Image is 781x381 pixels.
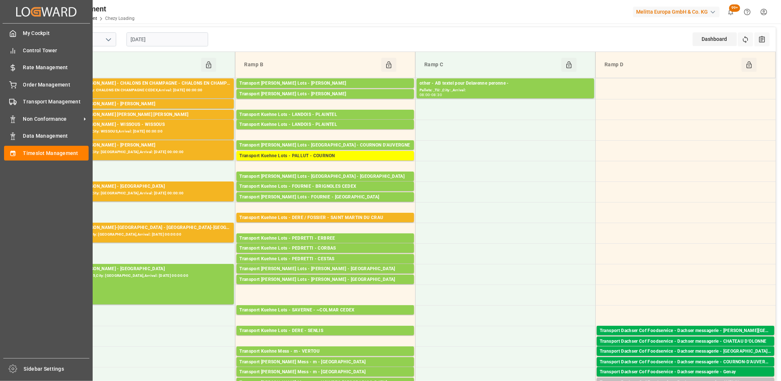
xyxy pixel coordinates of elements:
[239,327,411,335] div: Transport Kuehne Lots - DERE - SENLIS
[59,119,231,125] div: Pallets: 1,TU: 54,City: [PERSON_NAME] [PERSON_NAME],Arrival: [DATE] 00:00:00
[239,190,411,197] div: Pallets: 3,TU: 56,City: BRIGNOLES CEDEX,Arrival: [DATE] 00:00:00
[239,214,411,222] div: Transport Kuehne Lots - DERE / FOSSIER - SAINT MARTIN DU CRAU
[239,283,411,290] div: Pallets: ,TU: 116,City: [GEOGRAPHIC_DATA],Arrival: [DATE] 00:00:00
[23,98,89,106] span: Transport Management
[431,93,442,96] div: 08:30
[239,121,411,128] div: Transport Kuehne Lots - LANDOIS - PLAINTEL
[59,87,231,94] div: Pallets: ,TU: 18,City: CHALONS EN CHAMPAGNE CEDEX,Arrival: [DATE] 00:00:00
[23,64,89,71] span: Rate Management
[103,34,114,45] button: open menu
[59,128,231,135] div: Pallets: 16,TU: 96,City: WISSOUS,Arrival: [DATE] 00:00:00
[600,327,771,335] div: Transport Dachser Cof Foodservice - Dachser messagerie - [PERSON_NAME][GEOGRAPHIC_DATA][PERSON_NAME]
[239,255,411,263] div: Transport Kuehne Lots - PEDRETTI - CESTAS
[600,368,771,376] div: Transport Dachser Cof Foodservice - Dachser messagerie - Genay
[600,345,771,352] div: Pallets: ,TU: 73,City: [GEOGRAPHIC_DATA],Arrival: [DATE] 00:00:00
[739,4,756,20] button: Help Center
[420,87,591,94] div: Pallets: ,TU: ,City: ,Arrival:
[59,265,231,273] div: Transport [PERSON_NAME] - [GEOGRAPHIC_DATA]
[239,180,411,187] div: Pallets: 3,TU: 421,City: [GEOGRAPHIC_DATA],Arrival: [DATE] 00:00:00
[239,80,411,87] div: Transport [PERSON_NAME] Lots - [PERSON_NAME]
[600,338,771,345] div: Transport Dachser Cof Foodservice - Dachser messagerie - CHATEAU D'OLONNE
[239,263,411,269] div: Pallets: ,TU: 76,City: CESTAS,Arrival: [DATE] 00:00:00
[239,87,411,94] div: Pallets: 2,TU: 881,City: [GEOGRAPHIC_DATA],Arrival: [DATE] 00:00:00
[239,119,411,125] div: Pallets: 3,TU: 272,City: [GEOGRAPHIC_DATA],Arrival: [DATE] 00:00:00
[23,149,89,157] span: Timeslot Management
[61,58,201,72] div: Ramp A
[239,152,411,160] div: Transport Kuehne Lots - PALLUT - COURNON
[600,355,771,361] div: Pallets: ,TU: 141,City: [GEOGRAPHIC_DATA] - [GEOGRAPHIC_DATA],Arrival: [DATE] 00:00:00
[239,307,411,314] div: Transport Kuehne Lots - SAVERNE - ~COLMAR CEDEX
[602,58,742,72] div: Ramp D
[4,146,89,160] a: Timeslot Management
[23,81,89,89] span: Order Management
[239,359,411,366] div: Transport [PERSON_NAME] Mess - m - [GEOGRAPHIC_DATA]
[239,111,411,119] div: Transport Kuehne Lots - LANDOIS - PLAINTEL
[239,149,411,155] div: Pallets: 1,TU: 126,City: COURNON D'AUVERGNE,Arrival: [DATE] 00:00:00
[430,93,431,96] div: -
[239,128,411,135] div: Pallets: 4,TU: 249,City: [GEOGRAPHIC_DATA],Arrival: [DATE] 00:00:00
[239,355,411,361] div: Pallets: ,TU: 87,City: VERTOU,Arrival: [DATE] 00:00:00
[59,273,231,279] div: Pallets: 28,TU: 2055,City: [GEOGRAPHIC_DATA],Arrival: [DATE] 00:00:00
[24,365,90,373] span: Sidebar Settings
[239,366,411,372] div: Pallets: 1,TU: ,City: [GEOGRAPHIC_DATA],Arrival: [DATE] 00:00:00
[4,43,89,57] a: Control Tower
[239,265,411,273] div: Transport [PERSON_NAME] Lots - [PERSON_NAME] - [GEOGRAPHIC_DATA]
[723,4,739,20] button: show 100 new notifications
[239,98,411,104] div: Pallets: 5,TU: 95,City: [GEOGRAPHIC_DATA],Arrival: [DATE] 00:00:00
[239,273,411,279] div: Pallets: 2,TU: ,City: [GEOGRAPHIC_DATA],Arrival: [DATE] 00:00:00
[4,26,89,40] a: My Cockpit
[241,58,381,72] div: Ramp B
[421,58,561,72] div: Ramp C
[239,368,411,376] div: Transport [PERSON_NAME] Mess - m - [GEOGRAPHIC_DATA]
[126,32,208,46] input: DD-MM-YYYY
[59,121,231,128] div: Transport [PERSON_NAME] - WISSOUS - WISSOUS
[59,142,231,149] div: Transport [PERSON_NAME] - [PERSON_NAME]
[23,115,81,123] span: Non Conformance
[23,132,89,140] span: Data Management
[239,222,411,228] div: Pallets: ,TU: 623,City: [GEOGRAPHIC_DATA][PERSON_NAME],Arrival: [DATE] 00:00:00
[600,348,771,355] div: Transport Dachser Cof Foodservice - Dachser messagerie - [GEOGRAPHIC_DATA] - [GEOGRAPHIC_DATA]
[239,245,411,252] div: Transport Kuehne Lots - PEDRETTI - CORBAS
[59,108,231,114] div: Pallets: ,TU: 36,City: RECY,Arrival: [DATE] 00:00:00
[239,183,411,190] div: Transport Kuehne Lots - FOURNIE - BRIGNOLES CEDEX
[239,235,411,242] div: Transport Kuehne Lots - PEDRETTI - ERBREE
[600,335,771,341] div: Pallets: 1,TU: 9,City: [GEOGRAPHIC_DATA][PERSON_NAME],Arrival: [DATE] 00:00:00
[600,366,771,372] div: Pallets: 1,TU: 52,City: COURNON-D'AUVERGNE,Arrival: [DATE] 00:00:00
[4,60,89,75] a: Rate Management
[239,91,411,98] div: Transport [PERSON_NAME] Lots - [PERSON_NAME]
[239,252,411,258] div: Pallets: 4,TU: 340,City: [GEOGRAPHIC_DATA],Arrival: [DATE] 00:00:00
[59,149,231,155] div: Pallets: 3,TU: 592,City: [GEOGRAPHIC_DATA],Arrival: [DATE] 00:00:00
[239,160,411,166] div: Pallets: 7,TU: 473,City: [GEOGRAPHIC_DATA],Arrival: [DATE] 00:00:00
[239,276,411,283] div: Transport [PERSON_NAME] Lots - [PERSON_NAME] - [GEOGRAPHIC_DATA]
[59,100,231,108] div: Transport [PERSON_NAME] - [PERSON_NAME]
[633,5,723,19] button: Melitta Europa GmbH & Co. KG
[239,348,411,355] div: Transport Kuehne Mess - m - VERTOU
[239,201,411,207] div: Pallets: 2,TU: 112,City: [GEOGRAPHIC_DATA],Arrival: [DATE] 00:00:00
[59,232,231,238] div: Pallets: 3,TU: 18,City: [GEOGRAPHIC_DATA],Arrival: [DATE] 00:00:00
[59,190,231,197] div: Pallets: 3,TU: 315,City: [GEOGRAPHIC_DATA],Arrival: [DATE] 00:00:00
[239,173,411,180] div: Transport [PERSON_NAME] Lots - [GEOGRAPHIC_DATA] - [GEOGRAPHIC_DATA]
[23,47,89,54] span: Control Tower
[59,224,231,232] div: Transport [PERSON_NAME]-[GEOGRAPHIC_DATA] - [GEOGRAPHIC_DATA]-[GEOGRAPHIC_DATA]
[4,95,89,109] a: Transport Management
[420,93,430,96] div: 08:00
[59,183,231,190] div: Transport [PERSON_NAME] - [GEOGRAPHIC_DATA]
[239,142,411,149] div: Transport [PERSON_NAME] Lots - [GEOGRAPHIC_DATA] - COURNON D'AUVERGNE
[4,129,89,143] a: Data Management
[239,242,411,248] div: Pallets: 2,TU: 112,City: ERBREE,Arrival: [DATE] 00:00:00
[693,32,737,46] div: Dashboard
[239,194,411,201] div: Transport [PERSON_NAME] Lots - FOURNIE - [GEOGRAPHIC_DATA]
[59,111,231,119] div: Transport [PERSON_NAME] [PERSON_NAME] [PERSON_NAME]
[239,314,411,320] div: Pallets: 5,TU: 538,City: ~COLMAR CEDEX,Arrival: [DATE] 00:00:00
[4,77,89,92] a: Order Management
[23,29,89,37] span: My Cockpit
[420,80,591,87] div: other - AB textel pour Delavenne peronne -
[633,7,720,17] div: Melitta Europa GmbH & Co. KG
[59,80,231,87] div: Transport [PERSON_NAME] - CHALONS EN CHAMPAGNE - CHALONS EN CHAMPAGNE CEDEX
[729,4,740,12] span: 99+
[239,335,411,341] div: Pallets: ,TU: 285,City: [GEOGRAPHIC_DATA],Arrival: [DATE] 00:00:00
[600,359,771,366] div: Transport Dachser Cof Foodservice - Dachser messagerie - COURNON-D'AUVERGNE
